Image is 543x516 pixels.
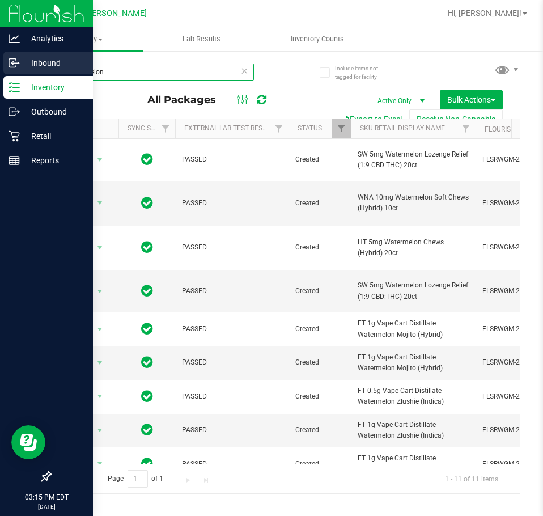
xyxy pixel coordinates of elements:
[93,195,107,211] span: select
[141,283,153,299] span: In Sync
[358,237,469,259] span: HT 5mg Watermelon Chews (Hybrid) 20ct
[440,90,503,109] button: Bulk Actions
[295,459,344,470] span: Created
[447,95,495,104] span: Bulk Actions
[358,318,469,340] span: FT 1g Vape Cart Distillate Watermelon Mojito (Hybrid)
[93,456,107,472] span: select
[141,456,153,472] span: In Sync
[182,242,282,253] span: PASSED
[9,57,20,69] inline-svg: Inbound
[298,124,322,132] a: Status
[9,82,20,93] inline-svg: Inventory
[141,151,153,167] span: In Sync
[98,470,173,488] span: Page of 1
[50,64,254,81] input: Search Package ID, Item Name, SKU, Lot or Part Number...
[295,154,344,165] span: Created
[295,286,344,297] span: Created
[9,130,20,142] inline-svg: Retail
[93,422,107,438] span: select
[147,94,227,106] span: All Packages
[270,119,289,138] a: Filter
[141,321,153,337] span: In Sync
[5,492,88,502] p: 03:15 PM EDT
[93,355,107,371] span: select
[295,425,344,435] span: Created
[128,470,148,488] input: 1
[182,154,282,165] span: PASSED
[5,502,88,511] p: [DATE]
[360,124,445,132] a: SKU Retail Display Name
[295,357,344,368] span: Created
[11,425,45,459] iframe: Resource center
[20,129,88,143] p: Retail
[184,124,273,132] a: External Lab Test Result
[128,124,171,132] a: Sync Status
[240,64,248,78] span: Clear
[358,386,469,407] span: FT 0.5g Vape Cart Distillate Watermelon Zlushie (Indica)
[9,33,20,44] inline-svg: Analytics
[333,109,409,129] button: Export to Excel
[295,242,344,253] span: Created
[182,324,282,335] span: PASSED
[358,149,469,171] span: SW 5mg Watermelon Lozenge Relief (1:9 CBD:THC) 20ct
[143,27,260,51] a: Lab Results
[93,152,107,168] span: select
[93,240,107,256] span: select
[20,154,88,167] p: Reports
[358,453,469,475] span: FT 1g Vape Cart Distillate Watermelon Zlushie (Indica)
[141,354,153,370] span: In Sync
[409,109,503,129] button: Receive Non-Cannabis
[260,27,376,51] a: Inventory Counts
[275,34,359,44] span: Inventory Counts
[295,198,344,209] span: Created
[156,119,175,138] a: Filter
[93,322,107,337] span: select
[182,357,282,368] span: PASSED
[332,119,351,138] a: Filter
[9,106,20,117] inline-svg: Outbound
[358,352,469,374] span: FT 1g Vape Cart Distillate Watermelon Mojito (Hybrid)
[295,324,344,335] span: Created
[20,56,88,70] p: Inbound
[358,192,469,214] span: WNA 10mg Watermelon Soft Chews (Hybrid) 10ct
[182,391,282,402] span: PASSED
[436,470,507,487] span: 1 - 11 of 11 items
[358,280,469,302] span: SW 5mg Watermelon Lozenge Relief (1:9 CBD:THC) 20ct
[335,64,392,81] span: Include items not tagged for facility
[20,105,88,119] p: Outbound
[20,81,88,94] p: Inventory
[182,459,282,470] span: PASSED
[358,420,469,441] span: FT 1g Vape Cart Distillate Watermelon Zlushie (Indica)
[182,198,282,209] span: PASSED
[141,422,153,438] span: In Sync
[93,388,107,404] span: select
[141,388,153,404] span: In Sync
[20,32,88,45] p: Analytics
[182,425,282,435] span: PASSED
[141,239,153,255] span: In Sync
[93,284,107,299] span: select
[295,391,344,402] span: Created
[167,34,236,44] span: Lab Results
[457,119,476,138] a: Filter
[84,9,147,18] span: [PERSON_NAME]
[182,286,282,297] span: PASSED
[448,9,521,18] span: Hi, [PERSON_NAME]!
[9,155,20,166] inline-svg: Reports
[141,195,153,211] span: In Sync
